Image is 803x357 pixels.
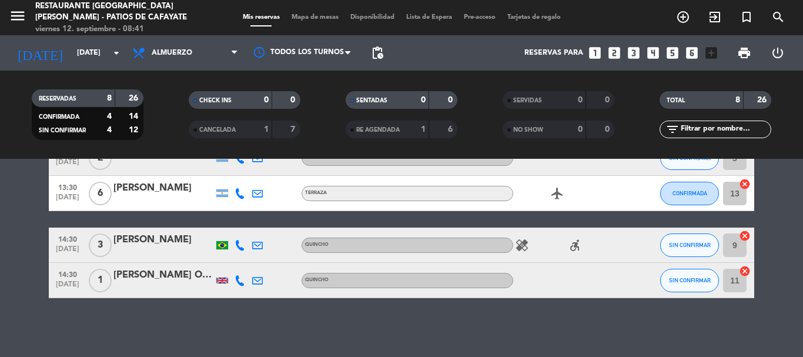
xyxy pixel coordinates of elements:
i: exit_to_app [708,10,722,24]
span: CANCELADA [199,127,236,133]
span: Tarjetas de regalo [501,14,567,21]
span: 14:30 [53,267,82,281]
span: Reservas para [524,49,583,57]
strong: 0 [264,96,269,104]
span: Disponibilidad [344,14,400,21]
strong: 0 [605,125,612,134]
span: SIN CONFIRMAR [669,242,711,248]
span: SERVIDAS [513,98,542,104]
span: CHECK INS [199,98,232,104]
input: Filtrar por nombre... [680,123,771,136]
strong: 14 [129,112,140,121]
strong: 12 [129,126,140,134]
i: healing [515,238,529,252]
span: [DATE] [53,158,82,172]
i: airplanemode_active [550,186,564,201]
strong: 0 [448,96,455,104]
i: looks_two [607,45,622,61]
span: SIN CONFIRMAR [39,128,86,134]
div: Restaurante [GEOGRAPHIC_DATA][PERSON_NAME] - Patios de Cafayate [35,1,192,24]
i: search [771,10,785,24]
i: looks_4 [645,45,661,61]
span: Quincho [305,155,329,160]
strong: 0 [578,96,583,104]
span: Mapa de mesas [286,14,344,21]
strong: 8 [735,96,740,104]
span: 13:30 [53,180,82,193]
strong: 0 [421,96,426,104]
strong: 4 [107,126,112,134]
span: [DATE] [53,193,82,207]
span: Terraza [305,191,327,195]
i: filter_list [665,122,680,136]
strong: 4 [107,112,112,121]
i: looks_6 [684,45,700,61]
strong: 0 [578,125,583,134]
i: looks_5 [665,45,680,61]
button: CONFIRMADA [660,182,719,205]
span: Lista de Espera [400,14,458,21]
i: turned_in_not [740,10,754,24]
span: 6 [89,182,112,205]
span: Mis reservas [237,14,286,21]
strong: 1 [421,125,426,134]
span: RE AGENDADA [356,127,400,133]
i: [DATE] [9,40,71,66]
strong: 7 [290,125,297,134]
span: [DATE] [53,245,82,259]
span: Quincho [305,278,329,282]
i: cancel [739,230,751,242]
i: cancel [739,265,751,277]
i: add_box [704,45,719,61]
span: SENTADAS [356,98,387,104]
strong: 0 [290,96,297,104]
button: menu [9,7,26,29]
i: looks_one [587,45,603,61]
strong: 6 [448,125,455,134]
span: pending_actions [370,46,384,60]
span: Almuerzo [152,49,192,57]
span: 3 [89,233,112,257]
div: LOG OUT [761,35,794,71]
span: Quincho [305,242,329,247]
strong: 8 [107,94,112,102]
strong: 0 [605,96,612,104]
span: Pre-acceso [458,14,501,21]
div: viernes 12. septiembre - 08:41 [35,24,192,35]
i: menu [9,7,26,25]
strong: 26 [757,96,769,104]
span: print [737,46,751,60]
span: 1 [89,269,112,292]
i: arrow_drop_down [109,46,123,60]
strong: 26 [129,94,140,102]
span: TOTAL [667,98,685,104]
span: CONFIRMADA [39,114,79,120]
span: 14:30 [53,232,82,245]
i: add_circle_outline [676,10,690,24]
i: cancel [739,178,751,190]
button: SIN CONFIRMAR [660,233,719,257]
div: [PERSON_NAME] [113,181,213,196]
span: SIN CONFIRMAR [669,277,711,283]
button: SIN CONFIRMAR [660,269,719,292]
i: accessible_forward [568,238,582,252]
span: CONFIRMADA [672,190,707,196]
span: [DATE] [53,281,82,294]
i: power_settings_new [771,46,785,60]
i: looks_3 [626,45,641,61]
div: [PERSON_NAME] O'[PERSON_NAME] [113,268,213,283]
div: [PERSON_NAME] [113,232,213,248]
span: RESERVADAS [39,96,76,102]
span: NO SHOW [513,127,543,133]
strong: 1 [264,125,269,134]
